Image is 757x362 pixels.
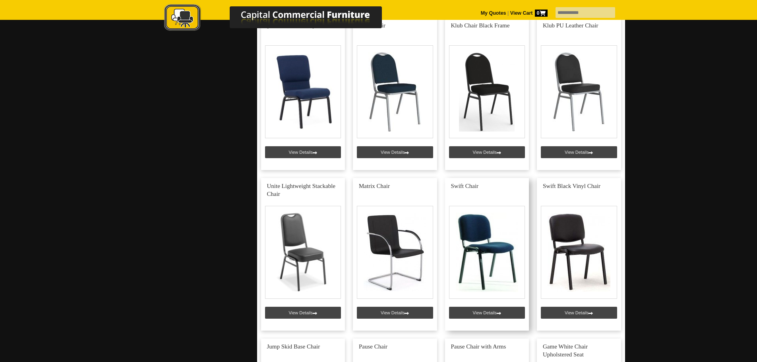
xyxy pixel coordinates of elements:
a: My Quotes [481,10,506,16]
strong: View Cart [510,10,548,16]
a: Capital Commercial Furniture Logo [142,4,420,35]
span: 0 [535,10,548,17]
a: View Cart0 [509,10,547,16]
img: Capital Commercial Furniture Logo [142,4,420,33]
